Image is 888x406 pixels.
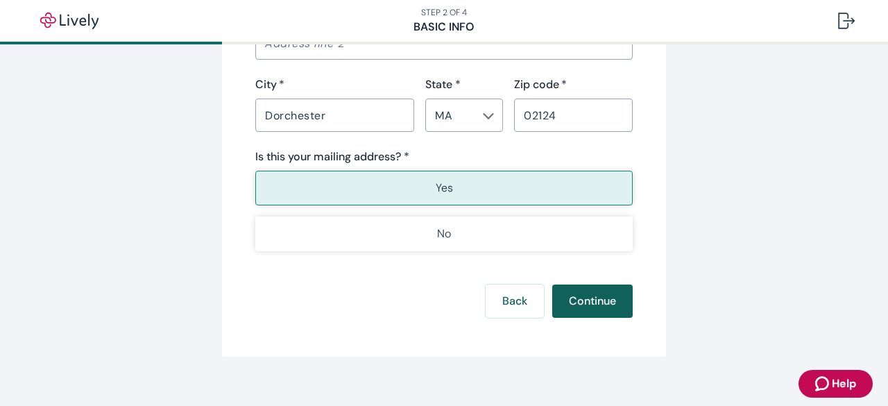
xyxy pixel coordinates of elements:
[255,101,414,129] input: City
[827,4,866,37] button: Log out
[552,285,633,318] button: Continue
[255,76,284,93] label: City
[255,171,633,205] button: Yes
[255,149,409,165] label: Is this your mailing address? *
[437,226,451,242] p: No
[436,180,453,196] p: Yes
[255,217,633,251] button: No
[514,101,633,129] input: Zip code
[486,285,544,318] button: Back
[832,375,856,392] span: Help
[429,105,476,125] input: --
[425,76,461,93] label: State *
[815,375,832,392] svg: Zendesk support icon
[514,76,567,93] label: Zip code
[483,110,494,121] svg: Chevron icon
[481,109,495,123] button: Open
[799,370,873,398] button: Zendesk support iconHelp
[31,12,108,29] img: Lively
